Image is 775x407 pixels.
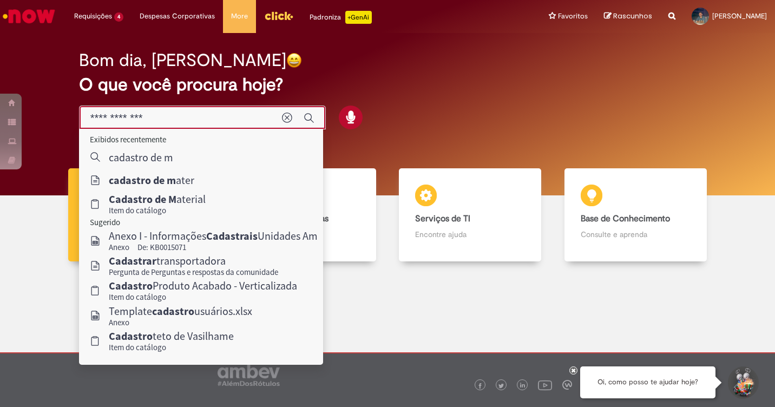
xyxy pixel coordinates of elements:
h2: O que você procura hoje? [79,75,696,94]
span: [PERSON_NAME] [712,11,767,21]
a: Tirar dúvidas Tirar dúvidas com Lupi Assist e Gen Ai [57,168,222,262]
a: Base de Conhecimento Consulte e aprenda [553,168,719,262]
span: 4 [114,12,123,22]
a: Serviços de TI Encontre ajuda [387,168,553,262]
span: Despesas Corporativas [140,11,215,22]
b: Catálogo de Ofertas [250,213,329,224]
span: More [231,11,248,22]
img: logo_footer_ambev_rotulo_gray.png [218,364,280,386]
img: logo_footer_twitter.png [498,383,504,389]
p: +GenAi [345,11,372,24]
h2: Bom dia, [PERSON_NAME] [79,51,286,70]
img: logo_footer_youtube.png [538,378,552,392]
img: click_logo_yellow_360x200.png [264,8,293,24]
div: Oi, como posso te ajudar hoje? [580,366,715,398]
span: Requisições [74,11,112,22]
div: Padroniza [310,11,372,24]
img: logo_footer_workplace.png [562,380,572,390]
p: Consulte e aprenda [581,229,691,240]
img: logo_footer_linkedin.png [520,383,526,389]
span: Favoritos [558,11,588,22]
b: Serviços de TI [415,213,470,224]
img: logo_footer_facebook.png [477,383,483,389]
button: Iniciar Conversa de Suporte [726,366,759,399]
span: Rascunhos [613,11,652,21]
img: ServiceNow [1,5,57,27]
p: Encontre ajuda [415,229,525,240]
a: Rascunhos [604,11,652,22]
img: happy-face.png [286,52,302,68]
b: Base de Conhecimento [581,213,670,224]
